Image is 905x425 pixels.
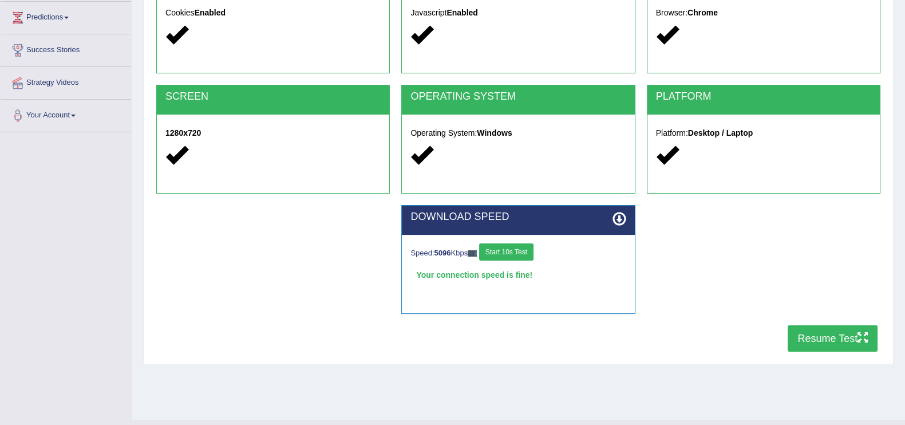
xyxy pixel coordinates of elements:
[1,100,131,128] a: Your Account
[434,249,451,257] strong: 5096
[688,128,753,137] strong: Desktop / Laptop
[410,211,626,223] h2: DOWNLOAD SPEED
[656,9,871,17] h5: Browser:
[410,266,626,284] div: Your connection speed is fine!
[410,243,626,263] div: Speed: Kbps
[446,8,477,17] strong: Enabled
[165,9,381,17] h5: Cookies
[468,250,477,257] img: ajax-loader-fb-connection.gif
[410,9,626,17] h5: Javascript
[410,91,626,103] h2: OPERATING SYSTEM
[479,243,533,261] button: Start 10s Test
[195,8,226,17] strong: Enabled
[410,129,626,137] h5: Operating System:
[477,128,512,137] strong: Windows
[788,325,878,352] button: Resume Test
[165,128,201,137] strong: 1280x720
[656,91,871,103] h2: PLATFORM
[1,2,131,30] a: Predictions
[687,8,718,17] strong: Chrome
[1,34,131,63] a: Success Stories
[656,129,871,137] h5: Platform:
[1,67,131,96] a: Strategy Videos
[165,91,381,103] h2: SCREEN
